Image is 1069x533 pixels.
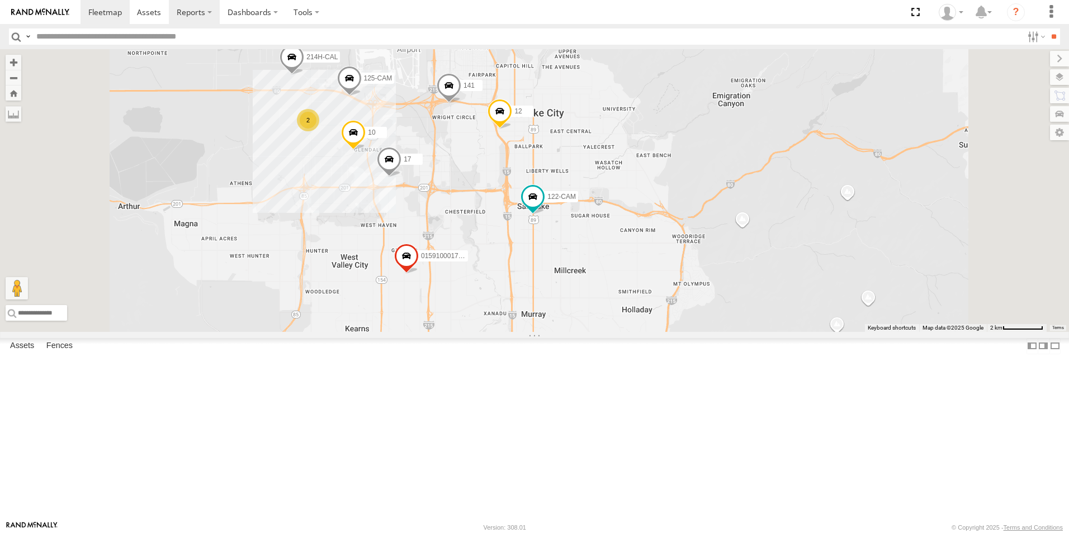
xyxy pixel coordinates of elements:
[868,324,916,332] button: Keyboard shortcuts
[364,74,392,82] span: 125-CAM
[514,107,522,115] span: 12
[4,338,40,354] label: Assets
[6,55,21,70] button: Zoom in
[484,524,526,531] div: Version: 308.01
[952,524,1063,531] div: © Copyright 2025 -
[421,252,477,260] span: 015910001775256
[297,109,319,131] div: 2
[41,338,78,354] label: Fences
[935,4,967,21] div: Keith Washburn
[368,129,375,136] span: 10
[306,53,338,61] span: 214H-CAL
[463,82,475,89] span: 141
[1050,125,1069,140] label: Map Settings
[6,522,58,533] a: Visit our Website
[6,70,21,85] button: Zoom out
[990,325,1002,331] span: 2 km
[11,8,69,16] img: rand-logo.svg
[1023,28,1047,45] label: Search Filter Options
[1052,326,1064,330] a: Terms (opens in new tab)
[404,156,411,164] span: 17
[547,193,576,201] span: 122-CAM
[1038,338,1049,354] label: Dock Summary Table to the Right
[6,106,21,122] label: Measure
[1004,524,1063,531] a: Terms and Conditions
[987,324,1047,332] button: Map Scale: 2 km per 69 pixels
[923,325,983,331] span: Map data ©2025 Google
[23,28,32,45] label: Search Query
[1007,3,1025,21] i: ?
[6,85,21,101] button: Zoom Home
[1049,338,1061,354] label: Hide Summary Table
[1027,338,1038,354] label: Dock Summary Table to the Left
[6,277,28,299] button: Drag Pegman onto the map to open Street View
